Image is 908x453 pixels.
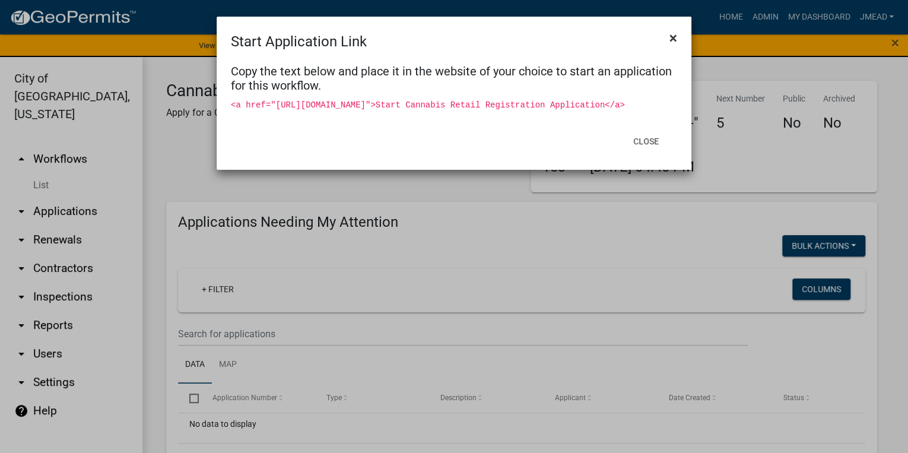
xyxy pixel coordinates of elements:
[231,100,625,110] code: <a href="[URL][DOMAIN_NAME]">Start Cannabis Retail Registration Application</a>
[231,64,677,93] h5: Copy the text below and place it in the website of your choice to start an application for this w...
[624,131,668,152] button: Close
[660,21,687,55] button: Close
[669,30,677,46] span: ×
[231,31,367,52] h4: Start Application Link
